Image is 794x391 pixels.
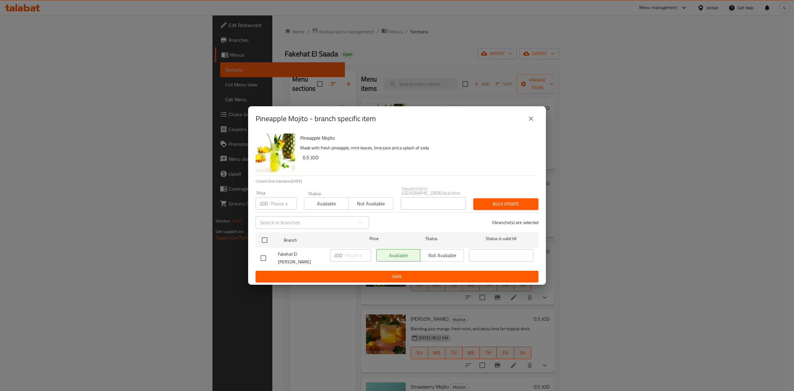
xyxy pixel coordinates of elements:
[303,153,533,162] h6: 0.5 JOD
[278,250,325,266] span: Fakehat El [PERSON_NAME]
[256,114,376,124] h2: Pineapple Mojito - branch specific item
[478,200,533,208] span: Bulk update
[307,199,346,208] span: Available
[256,271,538,282] button: Save
[353,235,395,243] span: Price
[348,197,393,210] button: Not available
[300,144,533,152] p: Made with fresh pineapple, mint leaves, lime juice and a splash of soda
[524,111,538,126] button: close
[256,216,355,229] input: Search in branches
[399,235,464,243] span: Status
[256,134,295,173] img: Pineapple Mojito
[270,197,297,210] input: Please enter price
[345,249,371,261] input: Please enter price
[261,273,533,280] span: Save
[334,252,342,259] p: JOD
[492,219,538,226] p: 0 branche(s) are selected
[260,200,268,207] p: JOD
[469,235,533,243] span: Status is valid till
[256,178,538,184] p: Current time in Jordan is [DATE]
[351,199,390,208] span: Not available
[300,134,533,142] h6: Pineapple Mojito
[473,198,538,210] button: Bulk update
[304,197,349,210] button: Available
[284,236,348,244] span: Branch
